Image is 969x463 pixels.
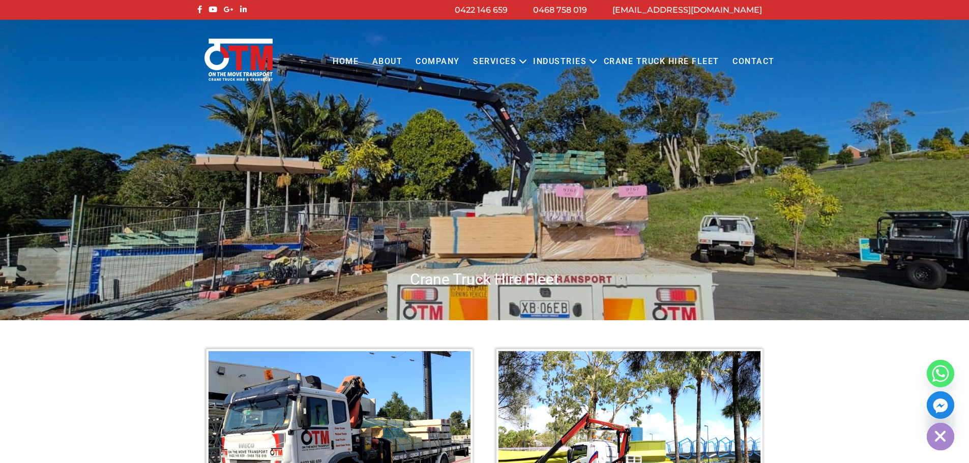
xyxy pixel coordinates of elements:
h1: Crane Truck Hire Fleet [195,269,775,289]
a: Contact [726,48,781,76]
a: Crane Truck Hire Fleet [597,48,725,76]
a: COMPANY [409,48,466,76]
a: Home [326,48,365,76]
a: [EMAIL_ADDRESS][DOMAIN_NAME] [612,5,762,15]
a: 0468 758 019 [533,5,587,15]
a: Services [466,48,523,76]
a: Facebook_Messenger [927,391,954,419]
img: Otmtransport [202,38,275,82]
a: 0422 146 659 [455,5,508,15]
a: Industries [526,48,593,76]
a: Whatsapp [927,360,954,387]
a: About [365,48,409,76]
